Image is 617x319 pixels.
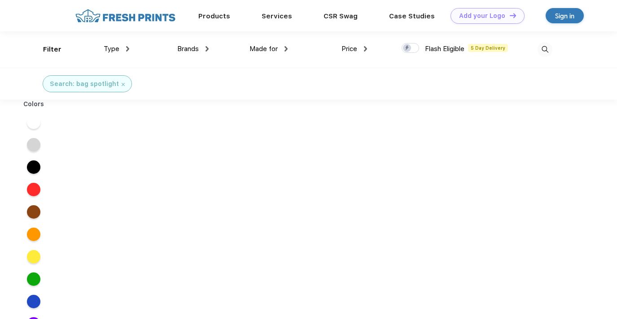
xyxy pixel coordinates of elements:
[510,13,516,18] img: DT
[364,46,367,52] img: dropdown.png
[555,11,574,21] div: Sign in
[104,45,119,53] span: Type
[17,99,51,109] div: Colors
[249,45,278,53] span: Made for
[538,42,552,57] img: desktop_search.svg
[459,12,505,20] div: Add your Logo
[284,46,288,52] img: dropdown.png
[206,46,209,52] img: dropdown.png
[546,8,584,23] a: Sign in
[73,8,178,24] img: fo%20logo%202.webp
[126,46,129,52] img: dropdown.png
[468,44,508,52] span: 5 Day Delivery
[43,44,61,55] div: Filter
[198,12,230,20] a: Products
[177,45,199,53] span: Brands
[341,45,357,53] span: Price
[122,83,125,86] img: filter_cancel.svg
[425,45,464,53] span: Flash Eligible
[50,79,119,89] div: Search: bag spotlight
